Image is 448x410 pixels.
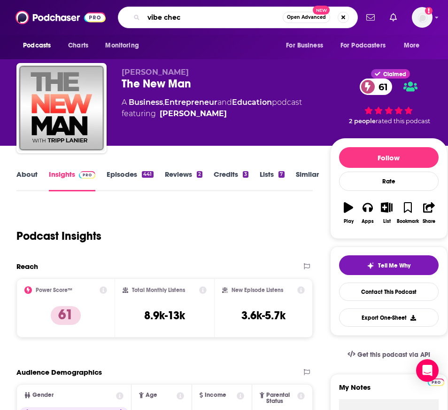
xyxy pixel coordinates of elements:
[340,39,386,52] span: For Podcasters
[383,72,406,77] span: Claimed
[286,39,323,52] span: For Business
[232,287,283,293] h2: New Episode Listens
[15,8,106,26] img: Podchaser - Follow, Share and Rate Podcasts
[16,170,38,191] a: About
[412,7,433,28] span: Logged in as hannah.bishop
[283,12,330,23] button: Open AdvancedNew
[339,308,439,327] button: Export One-Sheet
[122,68,189,77] span: [PERSON_NAME]
[330,68,448,126] div: Claimed61 2 peoplerated this podcast
[266,392,296,404] span: Parental Status
[386,9,401,25] a: Show notifications dropdown
[344,219,354,224] div: Play
[122,97,302,119] div: A podcast
[16,229,101,243] h1: Podcast Insights
[122,108,302,119] span: featuring
[339,147,439,168] button: Follow
[105,39,139,52] span: Monitoring
[129,98,163,107] a: Business
[339,196,358,230] button: Play
[232,98,272,107] a: Education
[18,65,105,151] img: The New Man
[243,171,248,178] div: 3
[397,219,419,224] div: Bookmark
[51,306,81,325] p: 61
[397,37,432,55] button: open menu
[49,170,95,191] a: InsightsPodchaser Pro
[287,15,326,20] span: Open Advanced
[146,392,157,398] span: Age
[313,6,330,15] span: New
[377,196,396,230] button: List
[144,308,185,323] h3: 8.9k-13k
[163,98,164,107] span: ,
[164,98,217,107] a: Entrepreneur
[205,392,226,398] span: Income
[339,383,439,399] label: My Notes
[383,219,391,224] div: List
[339,283,439,301] a: Contact This Podcast
[99,37,151,55] button: open menu
[376,118,430,125] span: rated this podcast
[396,196,419,230] button: Bookmark
[423,219,435,224] div: Share
[339,255,439,275] button: tell me why sparkleTell Me Why
[416,359,439,382] div: Open Intercom Messenger
[360,79,393,95] a: 61
[358,196,377,230] button: Apps
[260,170,284,191] a: Lists7
[142,171,153,178] div: 441
[340,343,438,366] a: Get this podcast via API
[16,368,102,377] h2: Audience Demographics
[197,171,202,178] div: 2
[16,37,63,55] button: open menu
[367,262,374,269] img: tell me why sparkle
[68,39,88,52] span: Charts
[279,37,335,55] button: open menu
[214,170,248,191] a: Credits3
[412,7,433,28] button: Show profile menu
[36,287,72,293] h2: Power Score™
[339,172,439,191] div: Rate
[23,39,51,52] span: Podcasts
[425,7,433,15] svg: Add a profile image
[165,170,202,191] a: Reviews2
[132,287,185,293] h2: Total Monthly Listens
[349,118,376,125] span: 2 people
[412,7,433,28] img: User Profile
[378,262,410,269] span: Tell Me Why
[16,262,38,271] h2: Reach
[144,10,283,25] input: Search podcasts, credits, & more...
[217,98,232,107] span: and
[334,37,399,55] button: open menu
[32,392,54,398] span: Gender
[419,196,439,230] button: Share
[118,7,358,28] div: Search podcasts, credits, & more...
[278,171,284,178] div: 7
[160,108,227,119] a: Tripp Lanier
[107,170,153,191] a: Episodes441
[404,39,420,52] span: More
[79,171,95,179] img: Podchaser Pro
[369,79,393,95] span: 61
[428,378,444,386] img: Podchaser Pro
[241,308,286,323] h3: 3.6k-5.7k
[62,37,94,55] a: Charts
[357,351,430,359] span: Get this podcast via API
[363,9,378,25] a: Show notifications dropdown
[296,170,319,191] a: Similar
[362,219,374,224] div: Apps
